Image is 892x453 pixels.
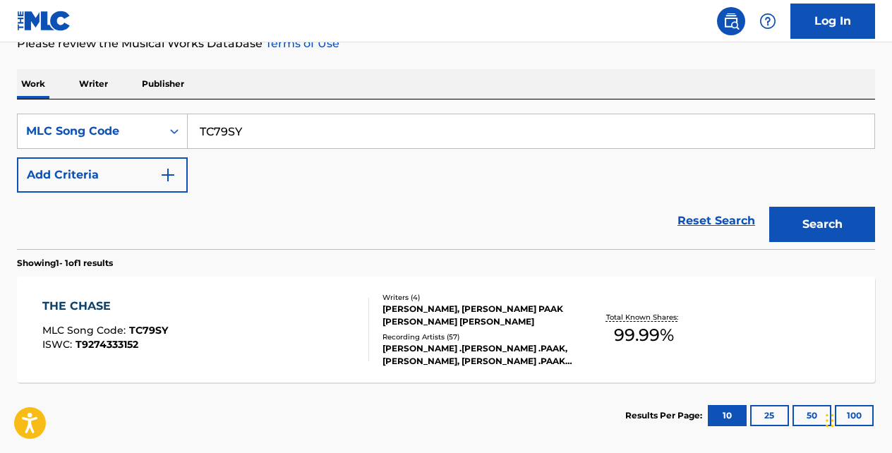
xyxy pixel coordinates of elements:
[42,338,76,351] span: ISWC :
[159,167,176,183] img: 9d2ae6d4665cec9f34b9.svg
[75,69,112,99] p: Writer
[723,13,740,30] img: search
[76,338,138,351] span: T9274333152
[17,157,188,193] button: Add Criteria
[708,405,747,426] button: 10
[17,35,875,52] p: Please review the Musical Works Database
[138,69,188,99] p: Publisher
[606,312,682,322] p: Total Known Shares:
[17,114,875,249] form: Search Form
[750,405,789,426] button: 25
[129,324,168,337] span: TC79SY
[759,13,776,30] img: help
[625,409,706,422] p: Results Per Page:
[382,332,573,342] div: Recording Artists ( 57 )
[754,7,782,35] div: Help
[17,257,113,270] p: Showing 1 - 1 of 1 results
[26,123,153,140] div: MLC Song Code
[17,11,71,31] img: MLC Logo
[382,342,573,368] div: [PERSON_NAME] .[PERSON_NAME] .PAAK,[PERSON_NAME], [PERSON_NAME] .PAAK|[PERSON_NAME], [PERSON_NAME...
[792,405,831,426] button: 50
[717,7,745,35] a: Public Search
[790,4,875,39] a: Log In
[769,207,875,242] button: Search
[42,324,129,337] span: MLC Song Code :
[382,303,573,328] div: [PERSON_NAME], [PERSON_NAME] PAAK [PERSON_NAME] [PERSON_NAME]
[42,298,168,315] div: THE CHASE
[17,69,49,99] p: Work
[670,205,762,236] a: Reset Search
[263,37,339,50] a: Terms of Use
[821,385,892,453] iframe: Chat Widget
[17,277,875,382] a: THE CHASEMLC Song Code:TC79SYISWC:T9274333152Writers (4)[PERSON_NAME], [PERSON_NAME] PAAK [PERSON...
[614,322,674,348] span: 99.99 %
[826,399,834,442] div: Drag
[382,292,573,303] div: Writers ( 4 )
